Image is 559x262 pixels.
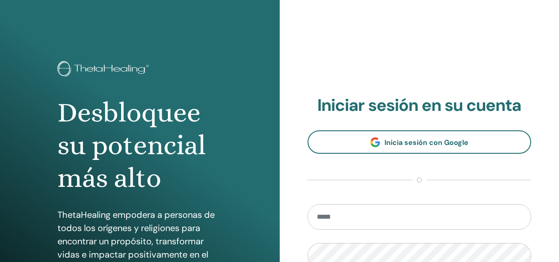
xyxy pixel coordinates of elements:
[308,130,532,154] a: Inicia sesión con Google
[412,175,426,186] span: o
[384,138,468,147] span: Inicia sesión con Google
[57,96,222,195] h1: Desbloquee su potencial más alto
[308,95,532,116] h2: Iniciar sesión en su cuenta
